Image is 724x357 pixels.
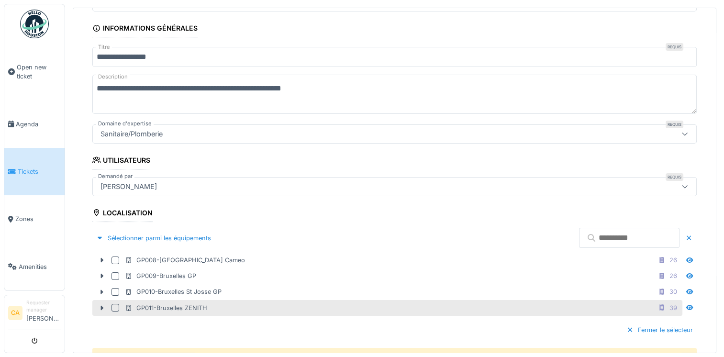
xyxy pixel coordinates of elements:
a: Zones [4,195,65,243]
div: GP010-Bruxelles St Josse GP [125,287,222,296]
label: Description [96,71,130,83]
div: Sanitaire/Plomberie [97,129,167,139]
a: Agenda [4,100,65,148]
label: Domaine d'expertise [96,120,154,128]
span: Open new ticket [17,63,61,81]
label: Demandé par [96,172,134,180]
a: Amenities [4,243,65,290]
div: Requester manager [26,299,61,314]
div: GP009-Bruxelles GP [125,271,196,280]
div: Fermer le sélecteur [623,324,697,336]
span: Agenda [16,120,61,129]
div: GP011-Bruxelles ZENITH [125,303,207,312]
span: Zones [15,214,61,223]
a: CA Requester manager[PERSON_NAME] [8,299,61,329]
div: 30 [669,287,677,296]
div: Localisation [92,206,153,222]
div: [PERSON_NAME] [97,181,161,192]
div: 39 [669,303,677,312]
label: Titre [96,43,112,51]
span: Amenities [19,262,61,271]
div: Requis [666,43,683,51]
img: Badge_color-CXgf-gQk.svg [20,10,49,38]
div: Requis [666,121,683,128]
li: CA [8,306,22,320]
div: GP008-[GEOGRAPHIC_DATA] Cameo [125,256,245,265]
div: 26 [669,256,677,265]
div: Utilisateurs [92,153,150,169]
div: 26 [669,271,677,280]
div: Requis [666,173,683,181]
div: Informations générales [92,21,198,37]
span: Tickets [18,167,61,176]
a: Open new ticket [4,44,65,100]
li: [PERSON_NAME] [26,299,61,327]
a: Tickets [4,148,65,195]
div: Sélectionner parmi les équipements [92,232,215,245]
